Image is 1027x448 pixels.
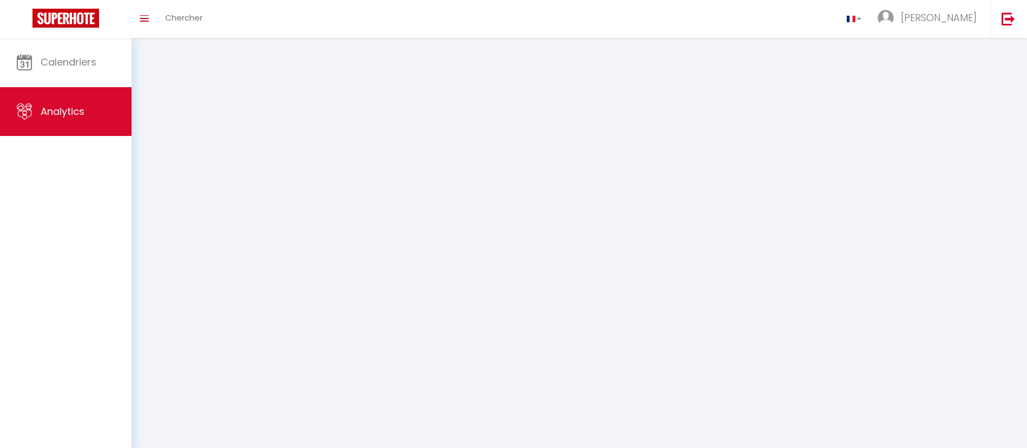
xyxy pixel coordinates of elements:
[165,12,202,23] span: Chercher
[901,11,977,24] span: [PERSON_NAME]
[1002,12,1015,25] img: logout
[32,9,99,28] img: Super Booking
[878,10,894,26] img: ...
[41,55,96,69] span: Calendriers
[41,105,84,118] span: Analytics
[9,4,41,37] button: Ouvrir le widget de chat LiveChat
